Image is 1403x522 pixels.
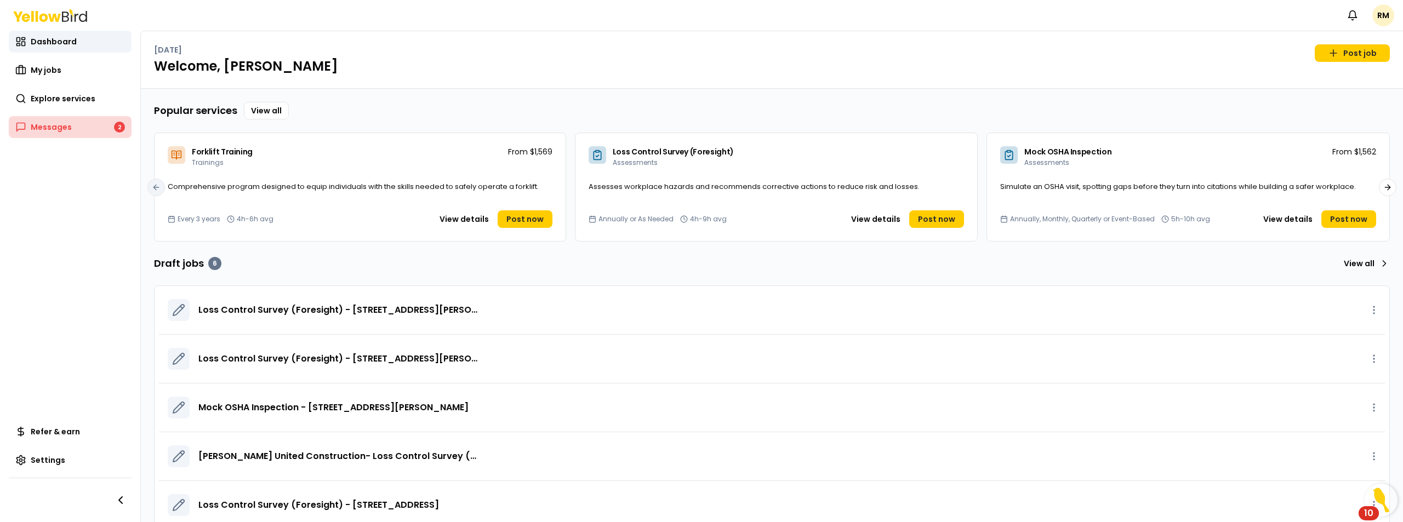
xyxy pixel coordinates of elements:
span: Messages [31,122,72,133]
h1: Welcome, [PERSON_NAME] [154,58,1390,75]
p: From $1,569 [508,146,552,157]
button: View details [433,210,495,228]
span: 4h-9h avg [690,215,727,223]
span: Assessments [613,158,658,167]
a: Mock OSHA Inspection - [STREET_ADDRESS][PERSON_NAME] [198,401,469,414]
div: 6 [208,257,221,270]
span: Post now [918,214,955,225]
a: View all [1339,255,1390,272]
span: RM [1372,4,1394,26]
a: Refer & earn [9,421,132,443]
h3: Draft jobs [154,256,221,271]
span: Settings [31,455,65,466]
span: My jobs [31,65,61,76]
a: Loss Control Survey (Foresight) - [STREET_ADDRESS][PERSON_NAME] [198,303,479,317]
span: Assessments [1024,158,1069,167]
a: View all [244,102,289,119]
a: Post now [1321,210,1376,228]
div: 2 [114,122,125,133]
span: 5h-10h avg [1171,215,1210,223]
a: Post now [909,210,964,228]
a: My jobs [9,59,132,81]
span: Dashboard [31,36,77,47]
span: Trainings [192,158,224,167]
span: Assesses workplace hazards and recommends corrective actions to reduce risk and losses. [589,181,920,192]
a: Messages2 [9,116,132,138]
a: Post job [1315,44,1390,62]
a: Loss Control Survey (Foresight) - [STREET_ADDRESS][PERSON_NAME] [198,352,479,365]
button: View details [845,210,907,228]
span: Mock OSHA Inspection [1024,146,1111,157]
span: Post now [506,214,544,225]
span: Annually, Monthly, Quarterly or Event-Based [1010,215,1155,223]
span: Comprehensive program designed to equip individuals with the skills needed to safely operate a fo... [168,181,539,192]
span: 4h-6h avg [237,215,273,223]
a: Loss Control Survey (Foresight) - [STREET_ADDRESS] [198,498,439,512]
span: Loss Control Survey (Foresight) [613,146,734,157]
span: Annually or As Needed [598,215,674,223]
button: Open Resource Center, 10 new notifications [1365,484,1398,517]
span: Explore services [31,93,95,104]
button: View details [1257,210,1319,228]
span: Refer & earn [31,426,80,437]
p: From $1,562 [1332,146,1376,157]
span: Forklift Training [192,146,253,157]
a: Explore services [9,88,132,110]
p: [DATE] [154,44,182,55]
a: Settings [9,449,132,471]
span: Every 3 years [178,215,220,223]
span: Simulate an OSHA visit, spotting gaps before they turn into citations while building a safer work... [1000,181,1356,192]
a: Post now [498,210,552,228]
a: Dashboard [9,31,132,53]
span: Post now [1330,214,1367,225]
a: [PERSON_NAME] United Construction- Loss Control Survey (Foresight) - [STREET_ADDRESS][PERSON_NAME] [198,450,479,463]
h3: Popular services [154,103,237,118]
